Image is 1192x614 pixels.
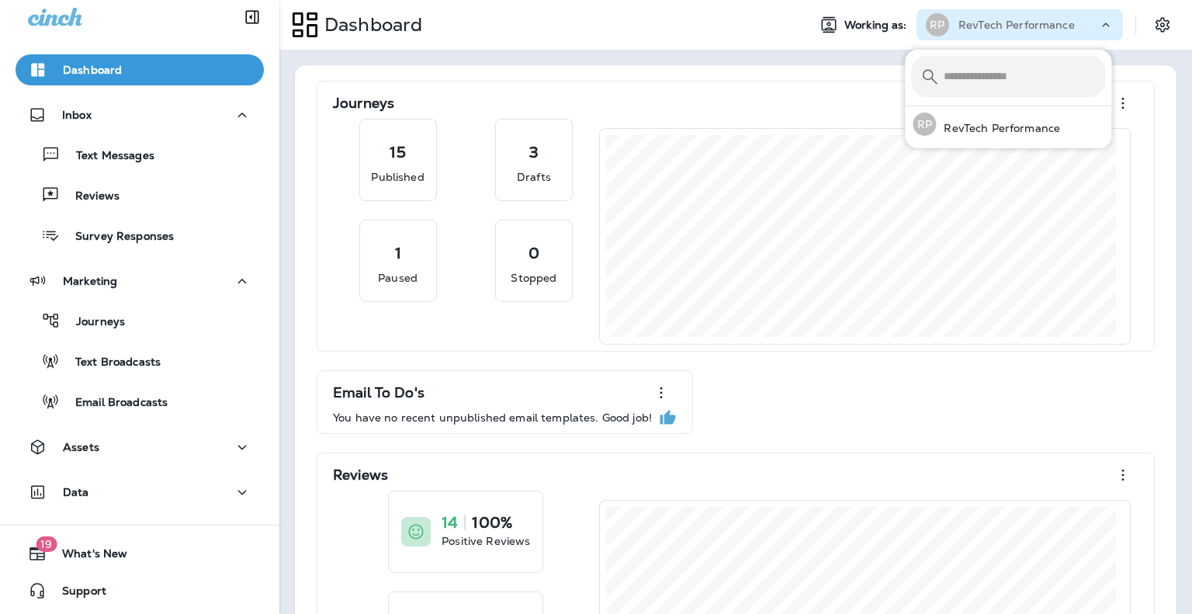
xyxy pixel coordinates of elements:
p: Drafts [517,169,551,185]
p: Paused [378,270,418,286]
span: What's New [47,547,127,566]
p: 3 [529,144,539,160]
p: Email Broadcasts [60,396,168,411]
p: Stopped [511,270,556,286]
p: 0 [528,245,539,261]
button: 19What's New [16,538,264,569]
p: Text Broadcasts [60,356,161,370]
p: 15 [390,144,405,160]
p: Dashboard [63,64,122,76]
button: Text Messages [16,138,264,171]
p: Reviews [60,189,120,204]
button: Settings [1149,11,1176,39]
p: Inbox [62,109,92,121]
p: 1 [395,245,401,261]
button: Marketing [16,265,264,297]
div: RP [926,13,949,36]
p: Assets [63,441,99,453]
p: Journeys [61,315,125,330]
p: Journeys [333,95,394,111]
span: Support [47,585,106,603]
button: Dashboard [16,54,264,85]
button: Support [16,575,264,606]
button: Survey Responses [16,219,264,251]
button: Inbox [16,99,264,130]
button: Email Broadcasts [16,385,264,418]
p: 100% [472,515,512,530]
span: 19 [36,536,57,552]
div: RP [913,113,936,136]
button: Assets [16,432,264,463]
button: Reviews [16,179,264,211]
p: You have no recent unpublished email templates. Good job! [333,411,652,424]
p: Data [63,486,89,498]
p: Reviews [333,467,388,483]
button: Data [16,477,264,508]
button: Text Broadcasts [16,345,264,377]
p: Survey Responses [60,230,174,245]
p: Marketing [63,275,117,287]
button: RPRevTech Performance [905,106,1111,142]
button: Collapse Sidebar [230,2,274,33]
span: Working as: [844,19,910,32]
p: Text Messages [61,149,154,164]
p: RevTech Performance [936,122,1060,134]
p: Published [371,169,424,185]
p: Dashboard [318,13,422,36]
button: Journeys [16,304,264,337]
p: 14 [442,515,458,530]
p: Email To Do's [333,385,424,401]
p: RevTech Performance [958,19,1075,31]
p: Positive Reviews [442,533,530,549]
